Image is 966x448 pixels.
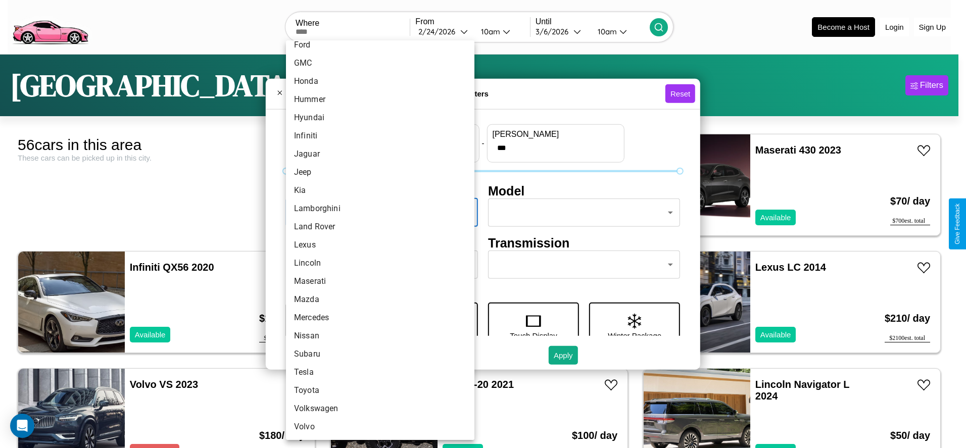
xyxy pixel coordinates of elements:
li: Hummer [286,90,474,109]
li: Nissan [286,327,474,345]
li: Jeep [286,163,474,181]
li: Tesla [286,363,474,381]
li: Volkswagen [286,400,474,418]
li: Lexus [286,236,474,254]
li: GMC [286,54,474,72]
div: Open Intercom Messenger [10,414,34,438]
li: Lincoln [286,254,474,272]
li: Lamborghini [286,200,474,218]
li: Infiniti [286,127,474,145]
li: Mercedes [286,309,474,327]
li: Subaru [286,345,474,363]
li: Jaguar [286,145,474,163]
li: Kia [286,181,474,200]
div: Give Feedback [954,204,961,244]
li: Mazda [286,290,474,309]
li: Volvo [286,418,474,436]
li: Honda [286,72,474,90]
li: Land Rover [286,218,474,236]
li: Ford [286,36,474,54]
li: Hyundai [286,109,474,127]
li: Toyota [286,381,474,400]
li: Maserati [286,272,474,290]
